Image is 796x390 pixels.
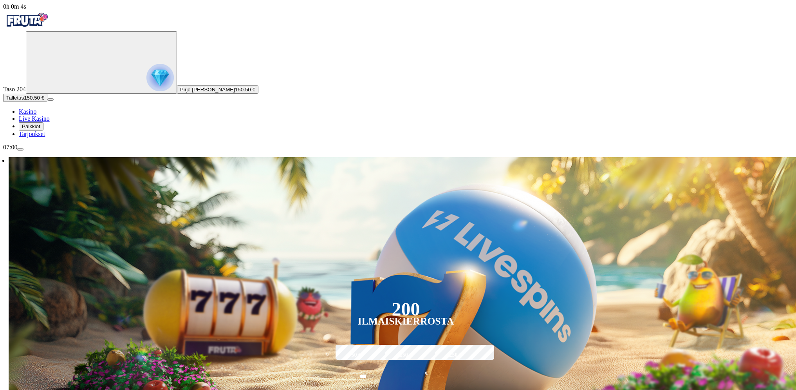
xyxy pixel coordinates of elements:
[3,10,793,138] nav: Primary
[26,31,177,94] button: reward progress
[180,87,235,93] span: Pirjo [PERSON_NAME]
[177,85,258,94] button: Pirjo [PERSON_NAME]150.50 €
[3,144,17,151] span: 07:00
[146,64,174,91] img: reward progress
[19,115,50,122] a: poker-chip iconLive Kasino
[392,305,420,314] div: 200
[3,3,26,10] span: user session time
[19,131,45,137] a: gift-inverted iconTarjoukset
[358,317,454,326] div: Ilmaiskierrosta
[47,98,54,101] button: menu
[3,86,26,93] span: Taso 204
[3,10,50,30] img: Fruta
[22,123,40,129] span: Palkkiot
[433,344,478,366] label: 250 €
[24,95,44,101] span: 150.50 €
[17,148,23,151] button: menu
[3,94,47,102] button: Talletusplus icon150.50 €
[19,131,45,137] span: Tarjoukset
[3,24,50,31] a: Fruta
[19,122,43,131] button: reward iconPalkkiot
[383,344,428,366] label: 150 €
[19,108,36,115] a: diamond iconKasino
[425,370,428,377] span: €
[235,87,255,93] span: 150.50 €
[6,95,24,101] span: Talletus
[19,115,50,122] span: Live Kasino
[19,108,36,115] span: Kasino
[334,344,379,366] label: 50 €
